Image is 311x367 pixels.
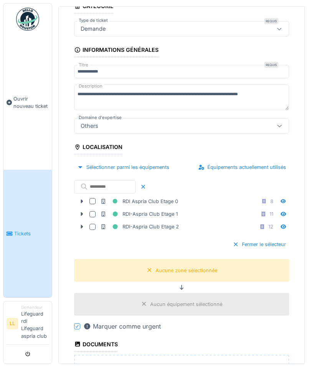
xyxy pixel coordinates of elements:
a: Ouvrir nouveau ticket [3,35,52,170]
span: Ouvrir nouveau ticket [13,95,49,110]
div: RDI-Aspria Club Etage 1 [100,209,178,219]
a: Tickets [3,170,52,297]
div: Demandeur [21,304,49,310]
li: Lifeguard rdi Lifeguard aspria club [21,304,49,343]
img: Badge_color-CXgf-gQk.svg [16,8,39,31]
div: Localisation [74,141,122,154]
div: Requis [264,62,278,68]
div: Marquer comme urgent [83,322,161,331]
div: Requis [264,18,278,24]
label: Titre [77,62,90,68]
div: Fermer le sélecteur [230,239,289,250]
a: LL DemandeurLifeguard rdi Lifeguard aspria club [7,304,49,345]
div: 8 [270,198,273,205]
label: Description [77,81,104,91]
div: Aucune zone sélectionnée [155,267,217,274]
li: LL [7,318,18,329]
div: Informations générales [74,44,159,57]
div: 11 [270,210,273,218]
div: Demande [78,25,109,33]
div: Documents [74,339,118,352]
div: Aucun équipement sélectionné [150,301,222,308]
div: Others [78,122,101,130]
div: 12 [268,223,273,230]
div: RDI Aspria Club Etage 0 [100,197,178,206]
label: Domaine d'expertise [77,114,123,121]
div: Catégorie [74,0,114,13]
span: Tickets [14,230,49,237]
label: Type de ticket [77,17,109,24]
div: Équipements actuellement utilisés [195,162,289,172]
div: RDI-Aspria Club Etage 2 [100,222,179,231]
div: Sélectionner parmi les équipements [74,162,172,172]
